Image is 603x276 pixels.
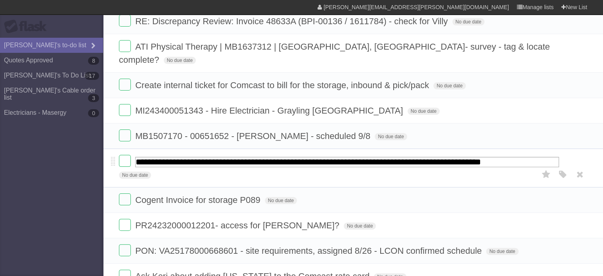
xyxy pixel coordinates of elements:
span: MI243400051343 - Hire Electrician - Grayling [GEOGRAPHIC_DATA] [135,106,405,116]
b: 0 [88,109,99,117]
span: MB1507170 - 00651652 - [PERSON_NAME] - scheduled 9/8 [135,131,372,141]
label: Done [119,244,131,256]
b: 17 [85,72,99,80]
label: Done [119,79,131,91]
span: No due date [452,18,484,25]
label: Star task [539,168,554,181]
label: Done [119,40,131,52]
div: Flask [4,19,52,34]
span: PR24232000012201- access for [PERSON_NAME]? [135,220,341,230]
label: Done [119,15,131,27]
label: Done [119,219,131,231]
b: 8 [88,57,99,65]
b: 3 [88,94,99,102]
span: No due date [433,82,465,89]
label: Done [119,129,131,141]
span: No due date [344,222,376,230]
label: Done [119,193,131,205]
span: Cogent Invoice for storage P089 [135,195,262,205]
span: RE: Discrepancy Review: Invoice 48633A (BPI-00136 / 1611784) - check for Villy [135,16,450,26]
span: No due date [375,133,407,140]
span: No due date [408,108,440,115]
span: Create internal ticket for Comcast to bill for the storage, inbound & pick/pack [135,80,431,90]
span: No due date [486,248,518,255]
span: No due date [119,172,151,179]
span: ATI Physical Therapy | MB1637312 | [GEOGRAPHIC_DATA], [GEOGRAPHIC_DATA]- survey - tag & locate co... [119,42,550,65]
span: PON: VA25178000668601 - site requirements, assigned 8/26 - LCON confirmed schedule [135,246,484,256]
span: No due date [265,197,297,204]
label: Done [119,104,131,116]
span: No due date [164,57,196,64]
label: Done [119,155,131,167]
